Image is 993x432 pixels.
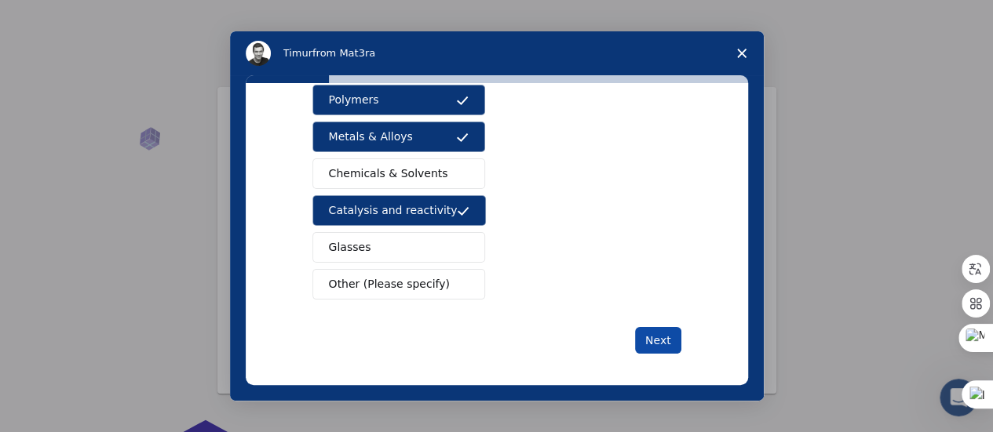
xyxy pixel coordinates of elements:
[312,122,485,152] button: Metals & Alloys
[312,195,487,226] button: Catalysis and reactivity
[720,31,764,75] span: Close survey
[329,129,413,145] span: Metals & Alloys
[329,202,458,219] span: Catalysis and reactivity
[25,11,101,25] span: Assistance
[283,47,312,59] span: Timur
[635,327,681,354] button: Next
[312,232,485,263] button: Glasses
[329,92,379,108] span: Polymers
[329,165,448,182] span: Chemicals & Solvents
[312,47,375,59] span: from Mat3ra
[312,85,485,115] button: Polymers
[312,158,485,189] button: Chemicals & Solvents
[329,239,371,256] span: Glasses
[312,269,485,299] button: Other (Please specify)
[329,276,450,292] span: Other (Please specify)
[246,41,271,66] img: Profile image for Timur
